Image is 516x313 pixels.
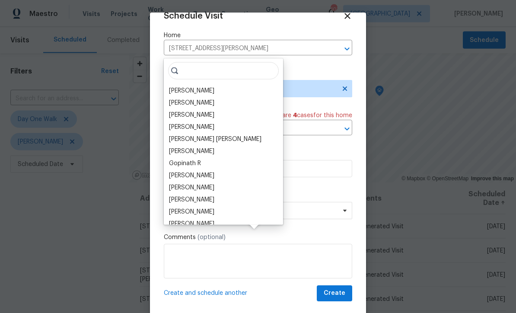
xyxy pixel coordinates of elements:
span: Create [324,288,345,299]
button: Open [341,123,353,135]
div: [PERSON_NAME] [169,220,214,228]
span: Create and schedule another [164,289,247,298]
span: 4 [293,113,297,119]
div: [PERSON_NAME] [169,86,214,95]
div: [PERSON_NAME] [169,171,214,180]
span: There are case s for this home [266,112,352,120]
label: Comments [164,233,352,242]
label: Home [164,32,352,40]
div: [PERSON_NAME] [PERSON_NAME] [169,135,261,144]
div: [PERSON_NAME] [169,99,214,107]
button: Create [317,286,352,302]
button: Open [341,43,353,55]
div: [PERSON_NAME] [169,208,214,216]
div: [PERSON_NAME] [169,147,214,156]
span: Schedule Visit [164,12,223,21]
span: (optional) [197,235,226,241]
span: Close [343,12,352,21]
div: [PERSON_NAME] [169,123,214,131]
input: Enter in an address [164,42,328,56]
div: [PERSON_NAME] [169,183,214,192]
div: [PERSON_NAME] [169,195,214,204]
div: [PERSON_NAME] [169,111,214,119]
div: Gopinath R [169,159,201,168]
